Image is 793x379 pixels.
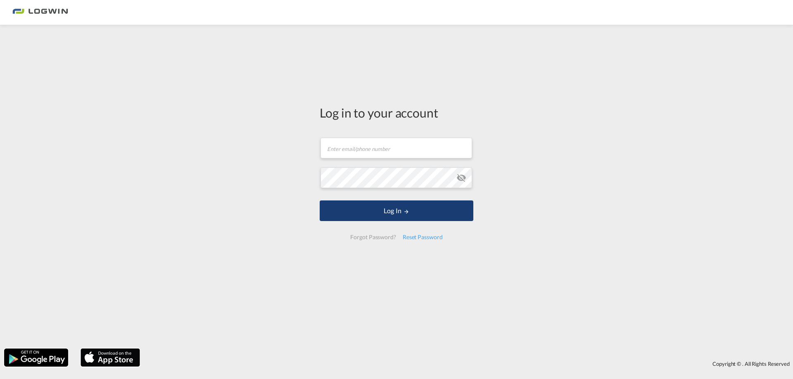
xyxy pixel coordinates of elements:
img: apple.png [80,348,141,367]
img: bc73a0e0d8c111efacd525e4c8ad7d32.png [12,3,68,22]
input: Enter email/phone number [321,138,472,158]
md-icon: icon-eye-off [456,173,466,183]
div: Copyright © . All Rights Reserved [144,357,793,371]
div: Forgot Password? [347,230,399,245]
div: Reset Password [399,230,446,245]
img: google.png [3,348,69,367]
button: LOGIN [320,200,473,221]
div: Log in to your account [320,104,473,121]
